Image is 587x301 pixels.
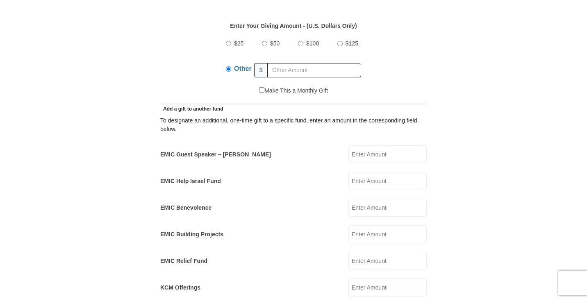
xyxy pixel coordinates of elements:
[348,172,427,190] input: Enter Amount
[348,145,427,163] input: Enter Amount
[160,116,427,134] div: To designate an additional, one-time gift to a specific fund, enter an amount in the correspondin...
[267,63,361,77] input: Other Amount
[348,278,427,296] input: Enter Amount
[348,252,427,270] input: Enter Amount
[348,225,427,243] input: Enter Amount
[160,106,223,112] span: Add a gift to another fund
[160,177,221,186] label: EMIC Help Israel Fund
[346,40,358,47] span: $125
[230,23,357,29] strong: Enter Your Giving Amount - (U.S. Dollars Only)
[160,230,223,239] label: EMIC Building Projects
[270,40,280,47] span: $50
[160,283,200,292] label: KCM Offerings
[348,199,427,217] input: Enter Amount
[234,65,252,72] span: Other
[306,40,319,47] span: $100
[254,63,268,77] span: $
[160,204,212,212] label: EMIC Benevolence
[259,86,328,95] label: Make This a Monthly Gift
[234,40,243,47] span: $25
[160,150,271,159] label: EMIC Guest Speaker – [PERSON_NAME]
[259,87,264,93] input: Make This a Monthly Gift
[160,257,207,265] label: EMIC Relief Fund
